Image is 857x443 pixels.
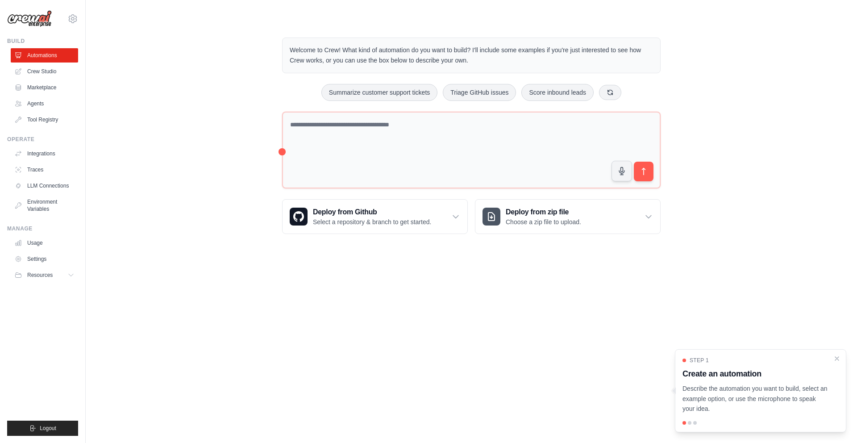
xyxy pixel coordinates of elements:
span: Step 1 [690,357,709,364]
button: Logout [7,421,78,436]
a: Agents [11,96,78,111]
button: Summarize customer support tickets [321,84,437,101]
a: Crew Studio [11,64,78,79]
a: Marketplace [11,80,78,95]
p: Describe the automation you want to build, select an example option, or use the microphone to spe... [682,384,828,414]
p: Select a repository & branch to get started. [313,217,431,226]
h3: Create an automation [682,368,828,380]
div: Manage [7,225,78,232]
span: Logout [40,425,56,432]
a: Traces [11,163,78,177]
a: Tool Registry [11,113,78,127]
a: Automations [11,48,78,63]
button: Resources [11,268,78,282]
button: Score inbound leads [521,84,594,101]
button: Triage GitHub issues [443,84,516,101]
div: Build [7,38,78,45]
a: LLM Connections [11,179,78,193]
a: Integrations [11,146,78,161]
a: Usage [11,236,78,250]
div: Operate [7,136,78,143]
span: Resources [27,272,53,279]
a: Environment Variables [11,195,78,216]
img: Logo [7,10,52,27]
p: Choose a zip file to upload. [506,217,581,226]
p: Welcome to Crew! What kind of automation do you want to build? I'll include some examples if you'... [290,45,653,66]
a: Settings [11,252,78,266]
h3: Deploy from zip file [506,207,581,217]
button: Close walkthrough [833,355,840,362]
h3: Deploy from Github [313,207,431,217]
